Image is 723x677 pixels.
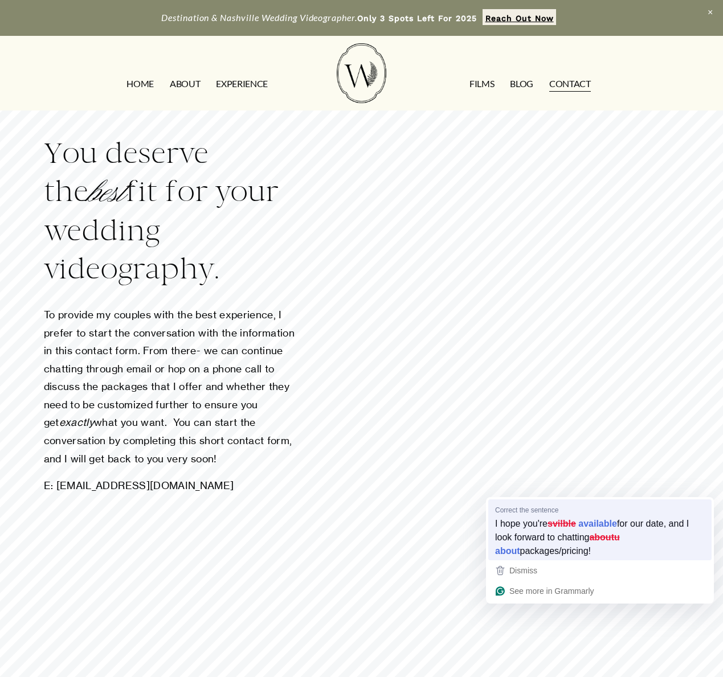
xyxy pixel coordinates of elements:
p: To provide my couples with the best experience, I prefer to start the conversation with the infor... [44,306,300,467]
strong: Reach Out Now [485,14,554,23]
a: ABOUT [170,75,200,93]
a: EXPERIENCE [216,75,268,93]
p: E: [EMAIL_ADDRESS][DOMAIN_NAME] [44,477,300,495]
a: Blog [510,75,533,93]
em: best [88,175,125,211]
a: Reach Out Now [483,9,556,25]
a: CONTACT [549,75,591,93]
h2: You deserve the fit for your wedding videography. [44,134,300,288]
em: exactly [59,416,94,428]
img: Wild Fern Weddings [337,43,386,103]
a: HOME [126,75,154,93]
a: FILMS [469,75,494,93]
